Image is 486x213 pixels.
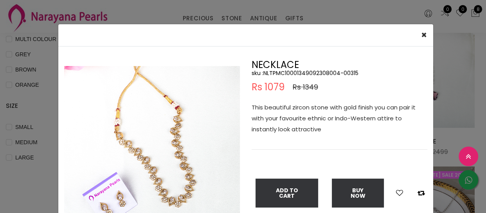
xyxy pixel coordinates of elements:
[293,82,318,92] span: Rs 1349
[252,60,427,70] h2: NECKLACE
[332,179,384,208] button: Buy Now
[415,188,427,198] button: Add to compare
[421,29,427,41] span: ×
[256,179,318,208] button: Add To Cart
[252,70,427,77] h5: sku : NLTPMC10001349092308004-00315
[252,82,285,92] span: Rs 1079
[394,188,405,198] button: Add to wishlist
[252,102,427,135] p: This beautiful zircon stone with gold finish you can pair it with your favourite ethnic or Indo-W...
